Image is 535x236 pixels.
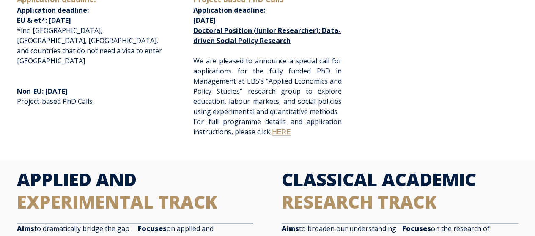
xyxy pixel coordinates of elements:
[17,190,217,214] span: EXPERIMENTAL TRACK
[402,224,431,233] strong: Focuses
[282,224,299,233] strong: Aims
[17,224,34,233] strong: Aims
[272,128,291,136] a: HERE
[17,76,165,117] p: Project-based PhD Calls
[193,26,341,45] a: Doctoral Position (Junior Researcher): Data-driven Social Policy Research
[193,16,216,25] span: [DATE]
[193,56,342,116] span: We are pleased to announce a special call for applications for the fully funded PhD in Management...
[193,117,342,136] span: For full programme details and application instructions, please click
[282,168,518,213] h2: CLASSICAL ACADEMIC
[17,16,71,25] span: EU & et*: [DATE]
[17,168,253,213] h2: APPLIED AND
[17,5,89,15] span: Application deadline:
[17,87,68,96] span: Non-EU: [DATE]
[138,224,167,233] strong: Focuses
[282,190,437,214] span: RESEARCH TRACK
